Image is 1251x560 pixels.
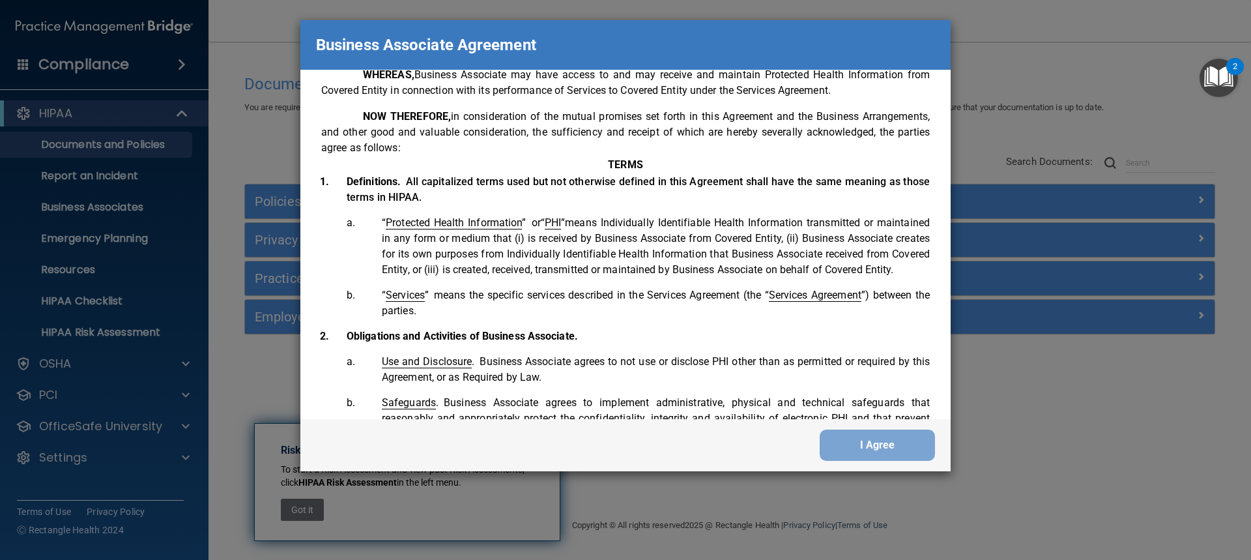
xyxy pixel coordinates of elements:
p: Business Associate may have access to and may receive and maintain Protected Health Information f... [321,67,930,98]
span: Services Agreement [769,289,861,302]
iframe: Drift Widget Chat Controller [1026,467,1235,520]
span: PHI [545,216,561,229]
button: I Agree [820,430,935,461]
span: “ ” [541,216,566,229]
p: Definitions. [347,174,930,205]
span: Protected Health Information [386,216,522,229]
p: Obligations and Activities of Business Associate. [347,329,930,344]
p: Business Associate Agreement [316,31,536,59]
span: Safeguards [382,396,436,409]
span: NOW THEREFORE, [363,110,451,123]
p: TERMS [608,157,643,173]
button: Open Resource Center, 2 new notifications [1200,59,1238,97]
li: means the specific services described in the Services Agreement (the “ ”) between the parties. [358,287,930,319]
span: “ ” [382,216,526,229]
span: “ ” [382,289,429,301]
span: . [382,355,474,368]
li: or means Individually Identifiable Health Information transmitted or maintained in any form or me... [358,215,930,278]
li: Business Associate agrees to not use or disclose PHI other than as permitted or required by this ... [358,354,930,385]
p: in consideration of the mutual promises set forth in this Agreement and the Business Arrangements... [321,109,930,156]
span: . [382,396,439,409]
span: All capitalized terms used but not otherwise defined in this Agreement shall have the same meanin... [347,175,930,203]
div: 2 [1233,66,1237,83]
span: WHEREAS, [363,68,414,81]
li: Business Associate agrees to implement administrative, physical and technical safeguards that rea... [358,395,930,442]
span: Services [386,289,425,302]
span: Use and Disclosure [382,355,472,368]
